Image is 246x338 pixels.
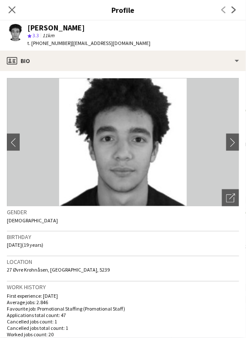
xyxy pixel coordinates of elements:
p: First experience: [DATE] [7,293,239,299]
p: Applications total count: 47 [7,312,239,319]
p: Worked jobs count: 20 [7,332,239,338]
h3: Birthday [7,233,239,241]
h3: Location [7,258,239,266]
div: [PERSON_NAME] [27,24,85,32]
h3: Work history [7,284,239,291]
span: 3.3 [33,32,39,39]
div: Open photos pop-in [222,189,239,206]
span: 27 Øvre Krohnåsen, [GEOGRAPHIC_DATA], 5239 [7,267,110,273]
p: Cancelled jobs count: 1 [7,319,239,325]
span: | [EMAIL_ADDRESS][DOMAIN_NAME] [72,40,150,46]
span: [DEMOGRAPHIC_DATA] [7,217,58,224]
p: Cancelled jobs total count: 1 [7,325,239,332]
span: [DATE] (19 years) [7,242,43,248]
span: t. [PHONE_NUMBER] [27,40,72,46]
span: 11km [41,32,56,39]
p: Favourite job: Promotional Staffing (Promotional Staff) [7,306,239,312]
p: Average jobs: 2.846 [7,299,239,306]
img: Crew avatar or photo [7,78,239,206]
h3: Gender [7,208,239,216]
